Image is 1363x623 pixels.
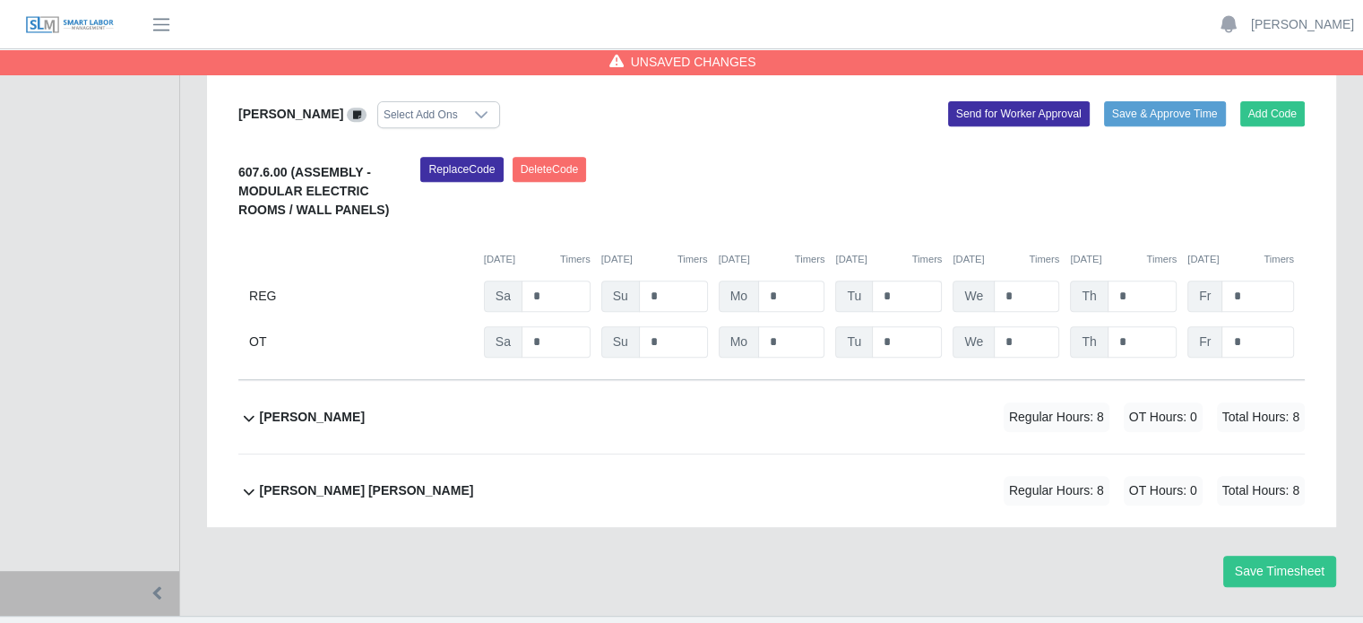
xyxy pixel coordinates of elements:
[238,381,1305,454] button: [PERSON_NAME] Regular Hours: 8 OT Hours: 0 Total Hours: 8
[601,252,708,267] div: [DATE]
[1124,476,1203,506] span: OT Hours: 0
[238,107,343,121] b: [PERSON_NAME]
[953,326,995,358] span: We
[249,281,473,312] div: REG
[835,326,873,358] span: Tu
[1217,402,1305,432] span: Total Hours: 8
[948,101,1090,126] button: Send for Worker Approval
[513,157,587,182] button: DeleteCode
[835,252,942,267] div: [DATE]
[260,481,474,500] b: [PERSON_NAME] [PERSON_NAME]
[249,326,473,358] div: OT
[719,326,759,358] span: Mo
[719,252,825,267] div: [DATE]
[631,53,756,71] span: Unsaved Changes
[719,281,759,312] span: Mo
[1187,326,1222,358] span: Fr
[484,281,522,312] span: Sa
[1251,15,1354,34] a: [PERSON_NAME]
[378,102,463,127] div: Select Add Ons
[795,252,825,267] button: Timers
[238,454,1305,527] button: [PERSON_NAME] [PERSON_NAME] Regular Hours: 8 OT Hours: 0 Total Hours: 8
[1070,281,1108,312] span: Th
[912,252,943,267] button: Timers
[560,252,591,267] button: Timers
[1070,252,1177,267] div: [DATE]
[1004,402,1109,432] span: Regular Hours: 8
[1029,252,1059,267] button: Timers
[835,281,873,312] span: Tu
[1187,252,1294,267] div: [DATE]
[260,408,365,427] b: [PERSON_NAME]
[953,281,995,312] span: We
[347,107,367,121] a: View/Edit Notes
[484,252,591,267] div: [DATE]
[601,281,640,312] span: Su
[1217,476,1305,506] span: Total Hours: 8
[25,15,115,35] img: SLM Logo
[1146,252,1177,267] button: Timers
[1264,252,1294,267] button: Timers
[1124,402,1203,432] span: OT Hours: 0
[1187,281,1222,312] span: Fr
[1070,326,1108,358] span: Th
[677,252,708,267] button: Timers
[1004,476,1109,506] span: Regular Hours: 8
[953,252,1059,267] div: [DATE]
[601,326,640,358] span: Su
[1240,101,1306,126] button: Add Code
[420,157,503,182] button: ReplaceCode
[1223,556,1336,587] button: Save Timesheet
[238,165,389,217] b: 607.6.00 (ASSEMBLY - MODULAR ELECTRIC ROOMS / WALL PANELS)
[484,326,522,358] span: Sa
[1104,101,1226,126] button: Save & Approve Time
